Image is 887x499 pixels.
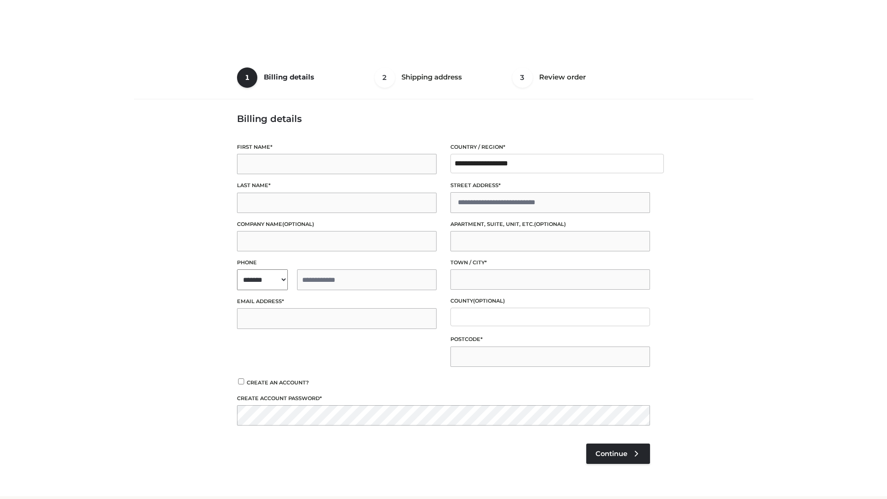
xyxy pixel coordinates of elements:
label: Create account password [237,394,650,403]
span: Create an account? [247,379,309,386]
span: 1 [237,67,257,88]
label: Email address [237,297,437,306]
span: Shipping address [401,73,462,81]
label: Town / City [450,258,650,267]
h3: Billing details [237,113,650,124]
label: Phone [237,258,437,267]
label: Last name [237,181,437,190]
span: (optional) [473,298,505,304]
label: Street address [450,181,650,190]
a: Continue [586,444,650,464]
span: Continue [595,450,627,458]
span: Billing details [264,73,314,81]
span: 2 [375,67,395,88]
input: Create an account? [237,378,245,384]
span: 3 [512,67,533,88]
span: Review order [539,73,586,81]
label: County [450,297,650,305]
label: Apartment, suite, unit, etc. [450,220,650,229]
label: Company name [237,220,437,229]
label: Country / Region [450,143,650,152]
label: Postcode [450,335,650,344]
span: (optional) [534,221,566,227]
span: (optional) [282,221,314,227]
label: First name [237,143,437,152]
